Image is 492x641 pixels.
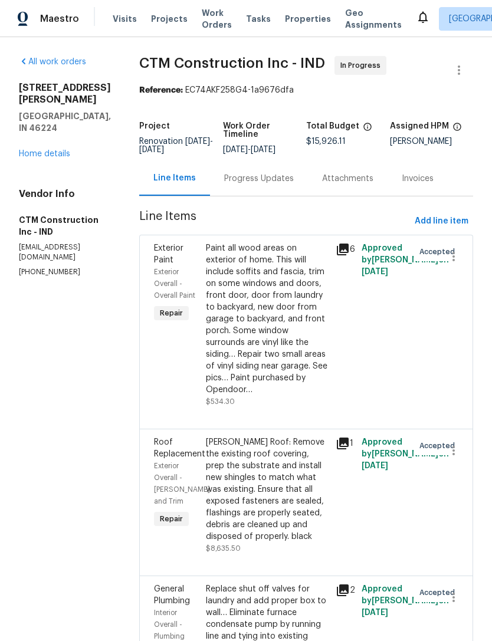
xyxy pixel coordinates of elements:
div: [PERSON_NAME] Roof: Remove the existing roof covering, prep the substrate and install new shingle... [206,436,329,543]
h5: Work Order Timeline [223,122,307,139]
button: Add line item [410,211,473,232]
div: [PERSON_NAME] [390,137,474,146]
div: 1 [336,436,355,451]
div: Invoices [402,173,434,185]
div: Paint all wood areas on exterior of home. This will include soffits and fascia, trim on some wind... [206,242,329,396]
span: Line Items [139,211,410,232]
span: CTM Construction Inc - IND [139,56,325,70]
span: Repair [155,513,188,525]
span: [DATE] [362,462,388,470]
span: Geo Assignments [345,7,402,31]
span: Exterior Overall - [PERSON_NAME] and Trim [154,462,210,505]
span: Visits [113,13,137,25]
span: Properties [285,13,331,25]
span: $534.30 [206,398,235,405]
span: Accepted [419,246,460,258]
span: [DATE] [139,146,164,154]
span: Interior Overall - Plumbing [154,609,185,640]
span: Work Orders [202,7,232,31]
p: [PHONE_NUMBER] [19,267,111,277]
span: Repair [155,307,188,319]
div: 6 [336,242,355,257]
h5: Total Budget [306,122,359,130]
a: Home details [19,150,70,158]
span: - [223,146,275,154]
span: [DATE] [185,137,210,146]
div: EC74AKF258G4-1a9676dfa [139,84,473,96]
span: Tasks [246,15,271,23]
span: Approved by [PERSON_NAME] on [362,585,449,617]
div: Progress Updates [224,173,294,185]
h4: Vendor Info [19,188,111,200]
div: 2 [336,583,355,597]
h5: Project [139,122,170,130]
span: [DATE] [362,609,388,617]
span: General Plumbing [154,585,190,605]
span: Accepted [419,440,460,452]
span: [DATE] [223,146,248,154]
span: $8,635.50 [206,545,241,552]
span: Exterior Paint [154,244,183,264]
span: Roof Replacement [154,438,205,458]
h5: [GEOGRAPHIC_DATA], IN 46224 [19,110,111,134]
span: Add line item [415,214,468,229]
h2: [STREET_ADDRESS][PERSON_NAME] [19,82,111,106]
span: Approved by [PERSON_NAME] on [362,438,449,470]
span: Exterior Overall - Overall Paint [154,268,195,299]
div: Attachments [322,173,373,185]
span: Maestro [40,13,79,25]
h5: Assigned HPM [390,122,449,130]
span: The total cost of line items that have been proposed by Opendoor. This sum includes line items th... [363,122,372,137]
div: Line Items [153,172,196,184]
span: $15,926.11 [306,137,346,146]
span: Projects [151,13,188,25]
span: Accepted [419,587,460,599]
span: [DATE] [362,268,388,276]
span: In Progress [340,60,385,71]
a: All work orders [19,58,86,66]
p: [EMAIL_ADDRESS][DOMAIN_NAME] [19,242,111,262]
span: Renovation [139,137,213,154]
h5: CTM Construction Inc - IND [19,214,111,238]
span: - [139,137,213,154]
span: [DATE] [251,146,275,154]
b: Reference: [139,86,183,94]
span: The hpm assigned to this work order. [452,122,462,137]
span: Approved by [PERSON_NAME] on [362,244,449,276]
